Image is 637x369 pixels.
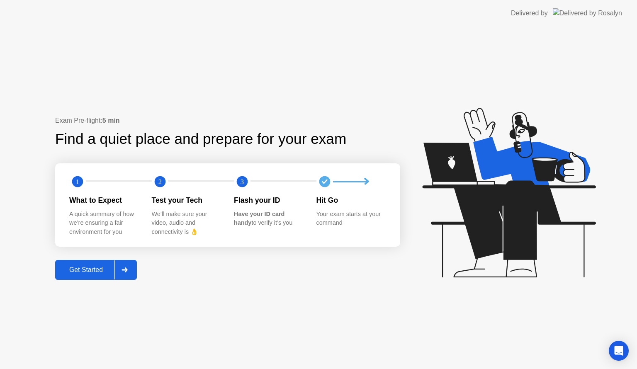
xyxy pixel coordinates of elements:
b: Have your ID card handy [234,211,284,226]
div: A quick summary of how we’re ensuring a fair environment for you [69,210,139,237]
img: Delivered by Rosalyn [553,8,622,18]
text: 2 [158,178,161,186]
div: Your exam starts at your command [316,210,386,228]
div: Test your Tech [152,195,221,206]
div: We’ll make sure your video, audio and connectivity is 👌 [152,210,221,237]
div: Get Started [58,266,114,274]
div: Exam Pre-flight: [55,116,400,126]
div: Delivered by [511,8,548,18]
div: Hit Go [316,195,386,206]
button: Get Started [55,260,137,280]
div: What to Expect [69,195,139,206]
text: 3 [241,178,244,186]
text: 1 [76,178,79,186]
div: Open Intercom Messenger [609,341,629,361]
div: Flash your ID [234,195,303,206]
b: 5 min [102,117,120,124]
div: Find a quiet place and prepare for your exam [55,128,348,150]
div: to verify it’s you [234,210,303,228]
